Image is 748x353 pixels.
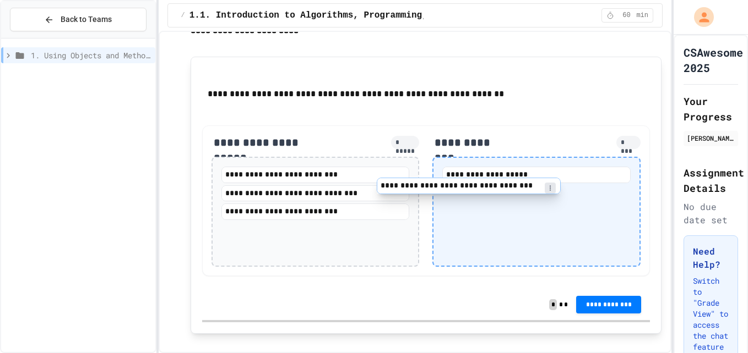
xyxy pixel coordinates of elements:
[687,133,735,143] div: [PERSON_NAME]
[684,93,738,124] h2: Your Progress
[189,9,502,22] span: 1.1. Introduction to Algorithms, Programming, and Compilers
[31,49,151,61] span: 1. Using Objects and Methods
[684,165,738,196] h2: Assignment Details
[617,11,635,20] span: 60
[181,11,185,20] span: /
[693,245,729,271] h3: Need Help?
[684,45,743,75] h1: CSAwesome 2025
[10,8,147,31] button: Back to Teams
[636,11,648,20] span: min
[61,14,112,25] span: Back to Teams
[684,200,738,227] div: No due date set
[682,4,717,30] div: My Account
